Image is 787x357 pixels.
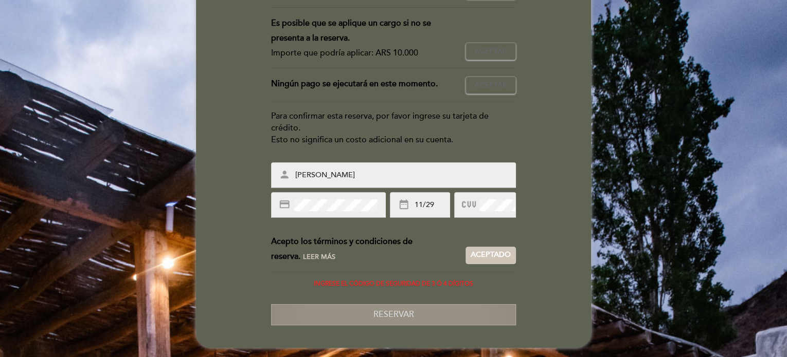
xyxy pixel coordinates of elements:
i: person [279,169,290,180]
span: Aceptar [474,46,507,57]
button: Aceptar [466,77,516,94]
div: Es posible que se aplique un cargo si no se presenta a la reserva. [271,16,457,46]
span: Aceptar [474,80,507,91]
i: date_range [398,199,409,210]
div: Importe que podría aplicar: ARS 10.000 [271,46,457,61]
div: Ningún pago se ejecutará en este momento. [271,77,466,94]
button: Aceptado [466,247,516,264]
i: credit_card [279,199,290,210]
div: Acepto los términos y condiciones de reserva. [271,234,466,264]
span: Leer más [303,253,335,261]
button: Aceptar [466,43,516,60]
button: Reservar [271,304,516,325]
span: Reservar [373,309,414,320]
div: Para confirmar esta reserva, por favor ingrese su tarjeta de crédito. Esto no significa un costo ... [271,110,516,146]
input: MM/YY [414,199,450,211]
div: Ingrese el código de seguridad de 3 ó 4 dígitos [271,280,516,288]
span: Aceptado [471,250,511,260]
input: Nombre impreso en la tarjeta [294,170,517,181]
